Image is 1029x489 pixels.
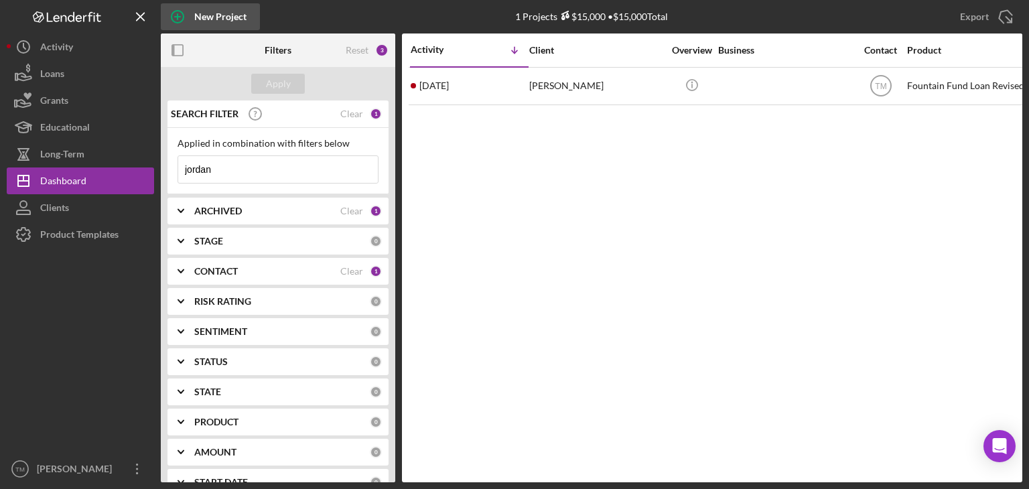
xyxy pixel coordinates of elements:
[370,356,382,368] div: 0
[718,45,852,56] div: Business
[855,45,906,56] div: Contact
[194,266,238,277] b: CONTACT
[40,167,86,198] div: Dashboard
[40,221,119,251] div: Product Templates
[40,33,73,64] div: Activity
[40,87,68,117] div: Grants
[251,74,305,94] button: Apply
[667,45,717,56] div: Overview
[7,33,154,60] button: Activity
[194,326,247,337] b: SENTIMENT
[340,206,363,216] div: Clear
[370,235,382,247] div: 0
[194,356,228,367] b: STATUS
[370,108,382,120] div: 1
[411,44,470,55] div: Activity
[370,205,382,217] div: 1
[960,3,989,30] div: Export
[40,114,90,144] div: Educational
[15,466,25,473] text: TM
[178,138,379,149] div: Applied in combination with filters below
[515,11,668,22] div: 1 Projects • $15,000 Total
[7,167,154,194] button: Dashboard
[194,387,221,397] b: STATE
[557,11,606,22] div: $15,000
[171,109,238,119] b: SEARCH FILTER
[194,447,236,458] b: AMOUNT
[340,266,363,277] div: Clear
[161,3,260,30] button: New Project
[370,416,382,428] div: 0
[370,476,382,488] div: 0
[266,74,291,94] div: Apply
[529,45,663,56] div: Client
[370,265,382,277] div: 1
[370,295,382,307] div: 0
[370,326,382,338] div: 0
[33,456,121,486] div: [PERSON_NAME]
[7,194,154,221] button: Clients
[7,456,154,482] button: TM[PERSON_NAME]
[7,141,154,167] button: Long-Term
[340,109,363,119] div: Clear
[370,446,382,458] div: 0
[194,296,251,307] b: RISK RATING
[40,194,69,224] div: Clients
[7,221,154,248] button: Product Templates
[7,87,154,114] button: Grants
[529,68,663,104] div: [PERSON_NAME]
[7,114,154,141] button: Educational
[7,60,154,87] button: Loans
[194,3,247,30] div: New Project
[983,430,1016,462] div: Open Intercom Messenger
[265,45,291,56] b: Filters
[40,141,84,171] div: Long-Term
[947,3,1022,30] button: Export
[375,44,389,57] div: 3
[370,386,382,398] div: 0
[875,82,886,91] text: TM
[346,45,368,56] div: Reset
[419,80,449,91] time: 2025-09-15 19:41
[194,236,223,247] b: STAGE
[40,60,64,90] div: Loans
[194,477,248,488] b: START DATE
[194,206,242,216] b: ARCHIVED
[194,417,238,427] b: PRODUCT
